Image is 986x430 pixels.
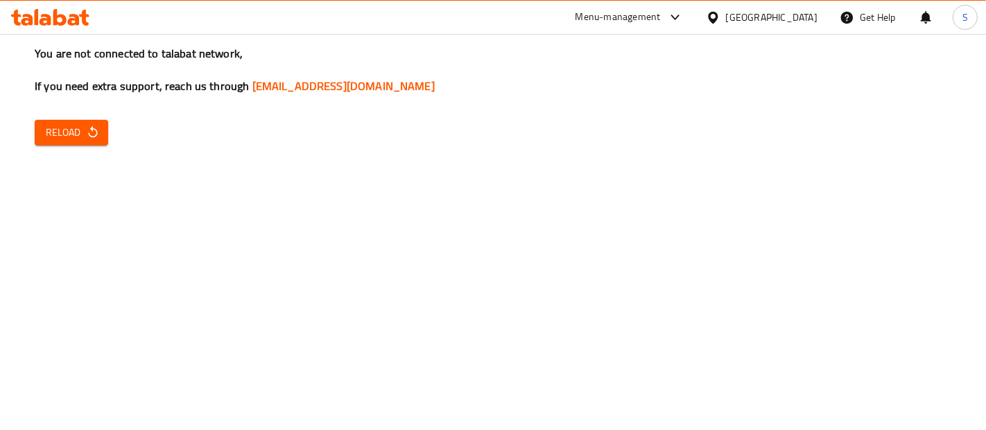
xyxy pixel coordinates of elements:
[726,10,818,25] div: [GEOGRAPHIC_DATA]
[35,46,951,94] h3: You are not connected to talabat network, If you need extra support, reach us through
[576,9,661,26] div: Menu-management
[962,10,968,25] span: S
[35,120,108,145] button: Reload
[46,124,97,141] span: Reload
[252,75,435,96] a: [EMAIL_ADDRESS][DOMAIN_NAME]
